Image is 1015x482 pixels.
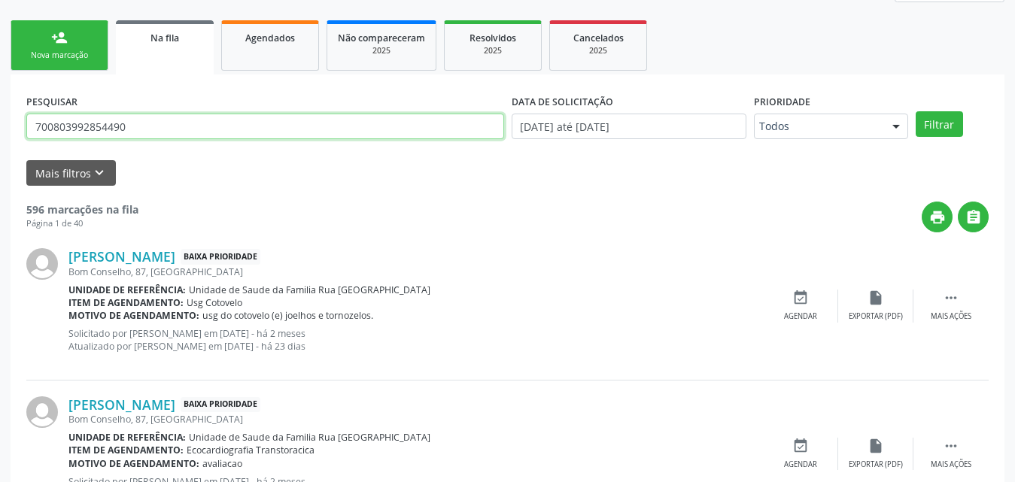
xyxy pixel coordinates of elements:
b: Unidade de referência: [68,431,186,444]
div: 2025 [455,45,530,56]
label: Prioridade [754,90,810,114]
div: Bom Conselho, 87, [GEOGRAPHIC_DATA] [68,265,763,278]
div: Mais ações [931,311,971,322]
img: img [26,248,58,280]
p: Solicitado por [PERSON_NAME] em [DATE] - há 2 meses Atualizado por [PERSON_NAME] em [DATE] - há 2... [68,327,763,353]
b: Item de agendamento: [68,444,184,456]
strong: 596 marcações na fila [26,202,138,217]
i:  [943,438,959,454]
button: print [922,202,953,232]
i: event_available [792,438,809,454]
div: Agendar [784,311,817,322]
span: Baixa Prioridade [181,397,260,413]
a: [PERSON_NAME] [68,248,175,265]
div: Agendar [784,459,817,470]
span: Unidade de Saude da Familia Rua [GEOGRAPHIC_DATA] [189,283,430,296]
div: person_add [51,29,68,46]
span: Todos [759,119,877,134]
span: usg do cotovelo (e) joelhos e tornozelos. [202,309,373,322]
button: Mais filtroskeyboard_arrow_down [26,160,116,186]
span: Agendados [245,32,295,44]
i: insert_drive_file [868,438,884,454]
span: avaliacao [202,457,242,470]
a: [PERSON_NAME] [68,396,175,413]
span: Usg Cotovelo [187,296,242,309]
label: PESQUISAR [26,90,77,114]
span: Não compareceram [338,32,425,44]
div: Exportar (PDF) [849,311,903,322]
img: img [26,396,58,428]
i:  [965,209,982,226]
b: Motivo de agendamento: [68,457,199,470]
div: Exportar (PDF) [849,459,903,470]
span: Baixa Prioridade [181,249,260,265]
i: keyboard_arrow_down [91,165,108,181]
div: 2025 [338,45,425,56]
input: Nome, CNS [26,114,504,139]
div: Bom Conselho, 87, [GEOGRAPHIC_DATA] [68,413,763,426]
button:  [958,202,989,232]
span: Resolvidos [470,32,516,44]
span: Cancelados [573,32,624,44]
div: Página 1 de 40 [26,217,138,230]
input: Selecione um intervalo [512,114,746,139]
i: event_available [792,290,809,306]
div: 2025 [561,45,636,56]
span: Na fila [150,32,179,44]
b: Unidade de referência: [68,283,186,296]
span: Unidade de Saude da Familia Rua [GEOGRAPHIC_DATA] [189,431,430,444]
div: Nova marcação [22,50,97,61]
button: Filtrar [916,111,963,137]
b: Motivo de agendamento: [68,309,199,322]
div: Mais ações [931,459,971,470]
span: Ecocardiografia Transtoracica [187,444,315,456]
i:  [943,290,959,306]
label: DATA DE SOLICITAÇÃO [512,90,613,114]
i: insert_drive_file [868,290,884,306]
i: print [929,209,946,226]
b: Item de agendamento: [68,296,184,309]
